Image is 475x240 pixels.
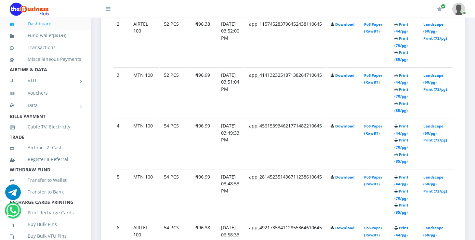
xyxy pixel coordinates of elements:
small: [ ] [53,33,66,38]
a: Print (72/pg) [423,87,447,92]
a: Print (72/pg) [423,36,447,41]
a: Print (70/pg) [394,138,408,150]
td: ₦96.99 [191,118,217,168]
a: Print (72/pg) [423,138,447,142]
a: Download [335,124,354,128]
a: Print (44/pg) [394,73,408,85]
img: Logo [10,3,49,16]
a: Download [335,175,354,180]
td: 5 [113,169,129,220]
span: Renew/Upgrade Subscription [441,4,446,9]
a: Airtime -2- Cash [10,140,81,155]
td: [DATE] 03:51:04 PM [217,67,244,118]
a: Print (72/pg) [423,189,447,193]
td: app_115745283796452438110645 [245,16,326,67]
td: 54 PCS [160,118,191,168]
a: Landscape (60/pg) [423,22,443,34]
a: Transactions [10,40,81,55]
img: User [452,3,465,15]
a: Print (44/pg) [394,175,408,187]
b: 201.91 [54,33,65,38]
a: Print (70/pg) [394,189,408,201]
td: app_414132325187138264710645 [245,67,326,118]
i: Renew/Upgrade Subscription [437,7,442,12]
td: [DATE] 03:49:33 PM [217,118,244,168]
a: Print (85/pg) [394,50,408,62]
td: MTN 100 [129,118,159,168]
a: Print (70/pg) [394,36,408,48]
a: Landscape (60/pg) [423,73,443,85]
td: app_281452351436711238610645 [245,169,326,220]
a: Print (44/pg) [394,124,408,136]
a: Transfer to Bank [10,184,81,199]
a: Print (70/pg) [394,87,408,99]
a: Miscellaneous Payments [10,52,81,67]
a: PoS Paper (RawBT) [364,22,382,34]
td: 2 [113,16,129,67]
a: Print (44/pg) [394,225,408,237]
td: 52 PCS [160,16,191,67]
a: Print (85/pg) [394,101,408,113]
a: PoS Paper (RawBT) [364,175,382,187]
td: [DATE] 03:52:00 PM [217,16,244,67]
td: AIRTEL 100 [129,16,159,67]
td: 52 PCS [160,67,191,118]
a: VTU [10,73,81,89]
td: [DATE] 03:48:53 PM [217,169,244,220]
td: ₦96.38 [191,16,217,67]
a: Print (85/pg) [394,203,408,215]
a: PoS Paper (RawBT) [364,124,382,136]
td: 4 [113,118,129,168]
td: 54 PCS [160,169,191,220]
a: Buy Bulk Pins [10,217,81,232]
a: PoS Paper (RawBT) [364,225,382,237]
a: Dashboard [10,16,81,31]
a: Landscape (60/pg) [423,124,443,136]
a: Register a Referral [10,152,81,167]
a: PoS Paper (RawBT) [364,73,382,85]
a: Print (44/pg) [394,22,408,34]
td: MTN 100 [129,169,159,220]
td: 3 [113,67,129,118]
a: Vouchers [10,86,81,100]
a: Download [335,22,354,27]
a: Fund wallet[201.91] [10,28,81,43]
a: Transfer to Wallet [10,173,81,188]
td: MTN 100 [129,67,159,118]
a: Chat for support [6,207,20,218]
td: ₦96.99 [191,67,217,118]
a: Cable TV, Electricity [10,119,81,134]
a: Download [335,225,354,230]
a: Landscape (60/pg) [423,175,443,187]
a: Data [10,97,81,113]
td: ₦96.99 [191,169,217,220]
a: Download [335,73,354,78]
td: app_456153934621771482210645 [245,118,326,168]
a: Print (85/pg) [394,152,408,164]
a: Landscape (60/pg) [423,225,443,237]
a: Print Recharge Cards [10,205,81,220]
a: Chat for support [5,189,21,200]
